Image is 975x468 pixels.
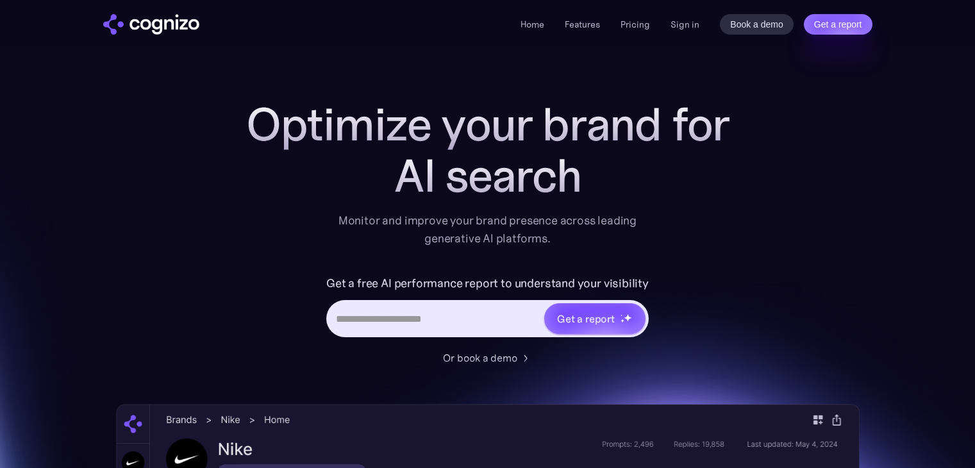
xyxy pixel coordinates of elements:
a: Pricing [621,19,650,30]
h1: Optimize your brand for [231,99,744,150]
a: Get a report [804,14,872,35]
a: Get a reportstarstarstar [543,302,647,335]
a: Book a demo [720,14,794,35]
div: Get a report [557,311,615,326]
a: Sign in [671,17,699,32]
a: home [103,14,199,35]
div: AI search [231,150,744,201]
img: cognizo logo [103,14,199,35]
label: Get a free AI performance report to understand your visibility [326,273,649,294]
a: Features [565,19,600,30]
div: Or book a demo [443,350,517,365]
img: star [624,313,632,322]
img: star [621,319,625,323]
img: star [621,314,622,316]
a: Or book a demo [443,350,533,365]
a: Home [521,19,544,30]
div: Monitor and improve your brand presence across leading generative AI platforms. [330,212,646,247]
form: Hero URL Input Form [326,273,649,344]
